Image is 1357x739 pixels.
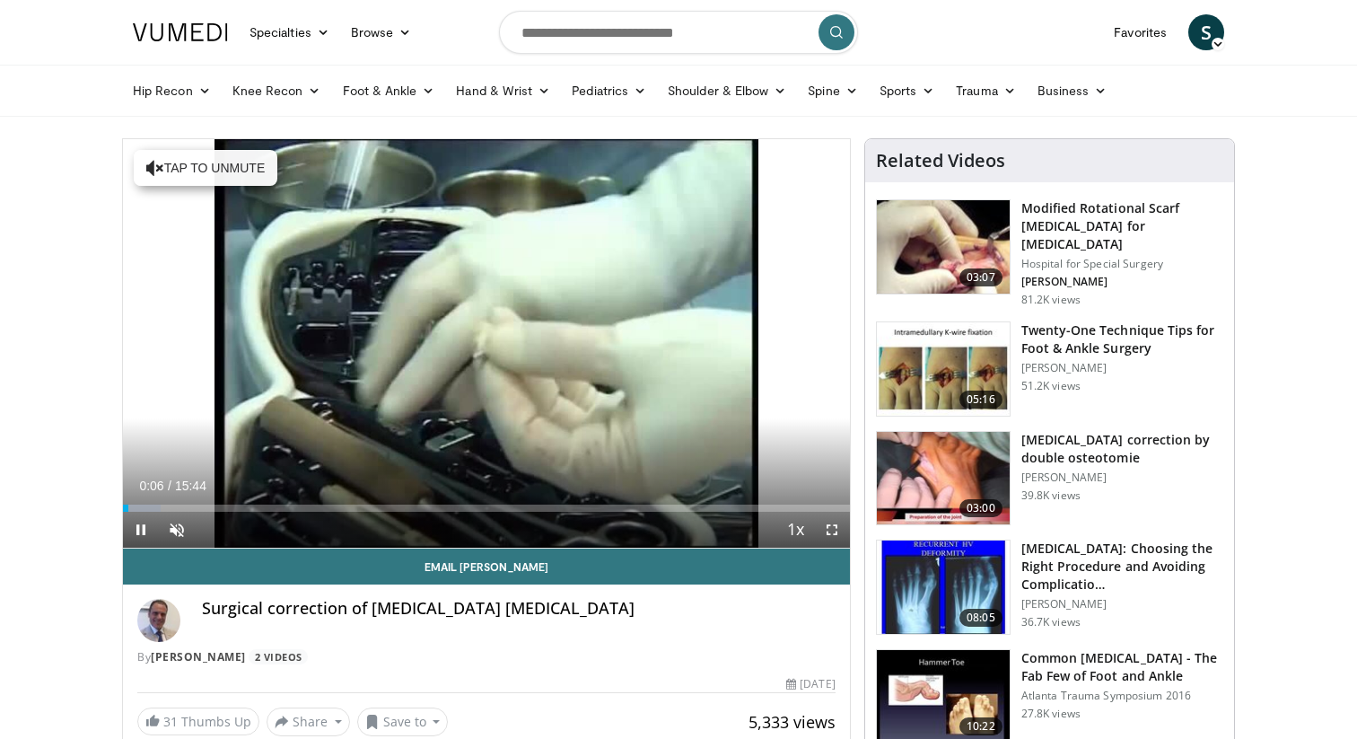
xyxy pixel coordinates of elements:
[175,479,206,493] span: 15:44
[1188,14,1224,50] a: S
[877,432,1010,525] img: 294729_0000_1.png.150x105_q85_crop-smart_upscale.jpg
[445,73,561,109] a: Hand & Wrist
[1021,293,1081,307] p: 81.2K views
[786,676,835,692] div: [DATE]
[876,321,1223,417] a: 05:16 Twenty-One Technique Tips for Foot & Ankle Surgery [PERSON_NAME] 51.2K views
[1021,615,1081,629] p: 36.7K views
[959,717,1002,735] span: 10:22
[561,73,657,109] a: Pediatrics
[1021,431,1223,467] h3: [MEDICAL_DATA] correction by double osteotomie
[239,14,340,50] a: Specialties
[267,708,350,736] button: Share
[876,431,1223,526] a: 03:00 [MEDICAL_DATA] correction by double osteotomie [PERSON_NAME] 39.8K views
[1021,707,1081,721] p: 27.8K views
[1021,275,1223,289] p: [PERSON_NAME]
[340,14,423,50] a: Browse
[1103,14,1178,50] a: Favorites
[797,73,868,109] a: Spine
[332,73,446,109] a: Foot & Ankle
[657,73,797,109] a: Shoulder & Elbow
[137,649,836,665] div: By
[876,150,1005,172] h4: Related Videos
[1021,199,1223,253] h3: Modified Rotational Scarf [MEDICAL_DATA] for [MEDICAL_DATA]
[139,479,163,493] span: 0:06
[163,713,178,730] span: 31
[1021,649,1223,685] h3: Common [MEDICAL_DATA] - The Fab Few of Foot and Ankle
[137,708,259,735] a: 31 Thumbs Up
[959,609,1002,627] span: 08:05
[877,200,1010,294] img: Scarf_Osteotomy_100005158_3.jpg.150x105_q85_crop-smart_upscale.jpg
[869,73,946,109] a: Sports
[959,268,1002,286] span: 03:07
[959,391,1002,409] span: 05:16
[123,512,159,548] button: Pause
[945,73,1027,109] a: Trauma
[959,499,1002,517] span: 03:00
[1021,257,1223,271] p: Hospital for Special Surgery
[133,23,228,41] img: VuMedi Logo
[122,73,222,109] a: Hip Recon
[1027,73,1118,109] a: Business
[137,599,180,642] img: Avatar
[778,512,814,548] button: Playback Rate
[1021,597,1223,611] p: [PERSON_NAME]
[1021,361,1223,375] p: [PERSON_NAME]
[222,73,332,109] a: Knee Recon
[877,541,1010,634] img: 3c75a04a-ad21-4ad9-966a-c963a6420fc5.150x105_q85_crop-smart_upscale.jpg
[134,150,277,186] button: Tap to unmute
[877,322,1010,416] img: 6702e58c-22b3-47ce-9497-b1c0ae175c4c.150x105_q85_crop-smart_upscale.jpg
[123,505,850,512] div: Progress Bar
[1021,321,1223,357] h3: Twenty-One Technique Tips for Foot & Ankle Surgery
[123,549,850,585] a: Email [PERSON_NAME]
[876,199,1223,307] a: 03:07 Modified Rotational Scarf [MEDICAL_DATA] for [MEDICAL_DATA] Hospital for Special Surgery [P...
[151,649,246,664] a: [PERSON_NAME]
[1021,540,1223,594] h3: [MEDICAL_DATA]: Choosing the Right Procedure and Avoiding Complicatio…
[249,649,308,664] a: 2 Videos
[357,708,449,736] button: Save to
[814,512,850,548] button: Fullscreen
[202,599,836,619] h4: Surgical correction of [MEDICAL_DATA] [MEDICAL_DATA]
[499,11,858,54] input: Search topics, interventions
[1021,379,1081,393] p: 51.2K views
[749,711,836,733] span: 5,333 views
[159,512,195,548] button: Unmute
[1021,689,1223,703] p: Atlanta Trauma Symposium 2016
[1021,471,1223,485] p: [PERSON_NAME]
[1021,488,1081,503] p: 39.8K views
[876,540,1223,635] a: 08:05 [MEDICAL_DATA]: Choosing the Right Procedure and Avoiding Complicatio… [PERSON_NAME] 36.7K ...
[123,139,850,549] video-js: Video Player
[168,479,171,493] span: /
